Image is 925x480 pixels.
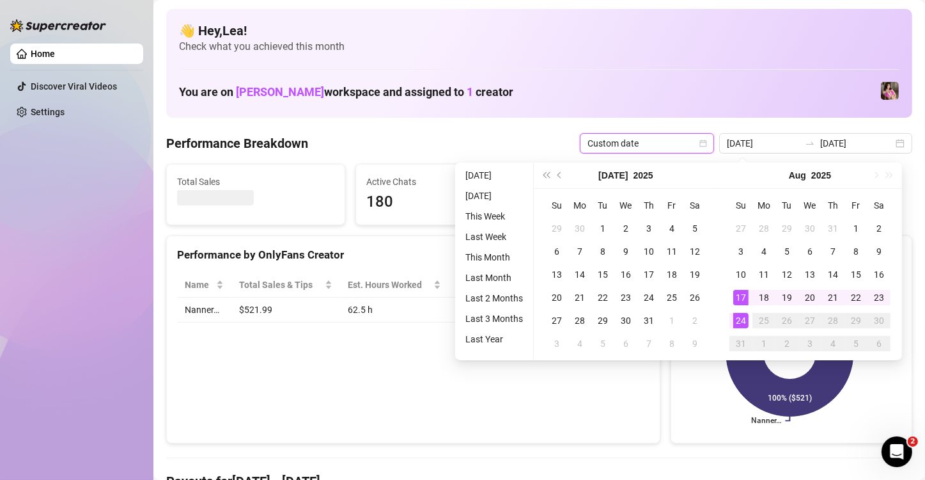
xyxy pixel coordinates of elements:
[871,313,887,328] div: 30
[660,240,683,263] td: 2025-07-11
[733,290,749,305] div: 17
[460,188,528,204] li: [DATE]
[802,221,818,236] div: 30
[798,309,821,332] td: 2025-08-27
[660,332,683,355] td: 2025-08-08
[775,240,798,263] td: 2025-08-05
[545,194,568,217] th: Su
[805,138,815,148] span: swap-right
[614,240,637,263] td: 2025-07-09
[844,263,867,286] td: 2025-08-15
[366,175,524,189] span: Active Chats
[821,332,844,355] td: 2025-09-04
[779,267,795,282] div: 12
[779,244,795,259] div: 5
[775,332,798,355] td: 2025-09-02
[821,240,844,263] td: 2025-08-07
[733,244,749,259] div: 3
[802,267,818,282] div: 13
[185,278,214,292] span: Name
[179,40,899,54] span: Check what you achieved this month
[664,267,680,282] div: 18
[641,290,657,305] div: 24
[637,332,660,355] td: 2025-08-07
[752,263,775,286] td: 2025-08-11
[660,286,683,309] td: 2025-07-25
[683,286,706,309] td: 2025-07-26
[572,244,587,259] div: 7
[549,313,564,328] div: 27
[618,313,634,328] div: 30
[539,163,553,188] button: Last year (Control + left)
[751,417,781,426] text: Nanner…
[460,332,528,347] li: Last Year
[683,263,706,286] td: 2025-07-19
[821,217,844,240] td: 2025-07-31
[572,313,587,328] div: 28
[614,332,637,355] td: 2025-08-06
[449,273,531,298] th: Sales / Hour
[568,332,591,355] td: 2025-08-04
[31,81,117,92] a: Discover Viral Videos
[641,244,657,259] div: 10
[844,194,867,217] th: Fr
[779,221,795,236] div: 29
[614,194,637,217] th: We
[467,85,473,99] span: 1
[236,85,324,99] span: [PERSON_NAME]
[618,221,634,236] div: 2
[660,217,683,240] td: 2025-07-04
[549,267,564,282] div: 13
[821,309,844,332] td: 2025-08-28
[683,217,706,240] td: 2025-07-05
[460,291,528,306] li: Last 2 Months
[549,290,564,305] div: 20
[871,267,887,282] div: 16
[881,82,899,100] img: Nanner
[779,313,795,328] div: 26
[572,290,587,305] div: 21
[867,309,890,332] td: 2025-08-30
[553,163,567,188] button: Previous month (PageUp)
[572,267,587,282] div: 14
[687,336,703,351] div: 9
[637,240,660,263] td: 2025-07-10
[798,332,821,355] td: 2025-09-03
[844,332,867,355] td: 2025-09-05
[637,286,660,309] td: 2025-07-24
[825,244,841,259] div: 7
[348,278,431,292] div: Est. Hours Worked
[637,263,660,286] td: 2025-07-17
[595,313,610,328] div: 29
[867,332,890,355] td: 2025-09-06
[733,221,749,236] div: 27
[820,136,893,150] input: End date
[775,217,798,240] td: 2025-07-29
[729,240,752,263] td: 2025-08-03
[641,313,657,328] div: 31
[687,244,703,259] div: 12
[733,313,749,328] div: 24
[179,85,513,99] h1: You are on workspace and assigned to creator
[825,336,841,351] div: 4
[545,217,568,240] td: 2025-06-29
[595,267,610,282] div: 15
[687,290,703,305] div: 26
[549,336,564,351] div: 3
[848,244,864,259] div: 8
[664,290,680,305] div: 25
[545,286,568,309] td: 2025-07-20
[614,263,637,286] td: 2025-07-16
[618,267,634,282] div: 16
[660,194,683,217] th: Fr
[618,336,634,351] div: 6
[798,286,821,309] td: 2025-08-20
[729,286,752,309] td: 2025-08-17
[641,221,657,236] div: 3
[340,298,449,323] td: 62.5 h
[598,163,628,188] button: Choose a month
[821,263,844,286] td: 2025-08-14
[683,309,706,332] td: 2025-08-02
[568,194,591,217] th: Mo
[591,217,614,240] td: 2025-07-01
